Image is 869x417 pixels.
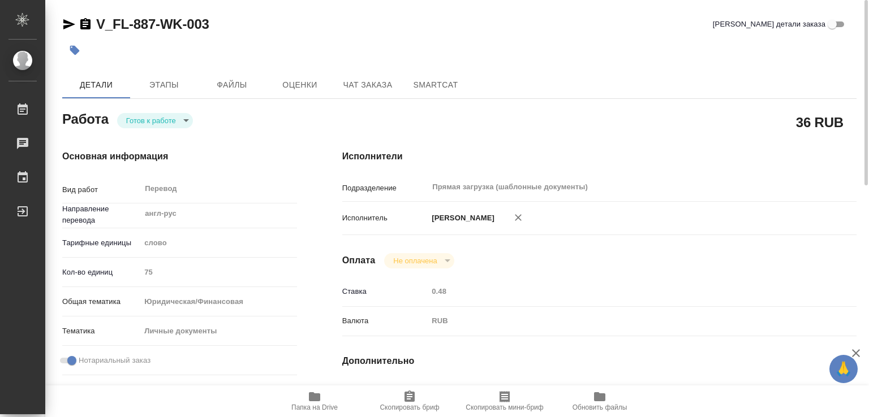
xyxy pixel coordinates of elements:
[62,267,140,278] p: Кол-во единиц
[428,283,814,299] input: Пустое поле
[342,315,428,327] p: Валюта
[79,18,92,31] button: Скопировать ссылку
[384,253,454,268] div: Готов к работе
[428,212,494,224] p: [PERSON_NAME]
[62,325,140,337] p: Тематика
[62,150,297,163] h4: Основная информация
[273,78,327,92] span: Оценки
[829,355,858,383] button: 🙏
[62,237,140,249] p: Тарифные единицы
[428,311,814,331] div: RUB
[69,78,123,92] span: Детали
[205,78,259,92] span: Файлы
[342,183,428,194] p: Подразделение
[380,403,439,411] span: Скопировать бриф
[362,385,457,417] button: Скопировать бриф
[140,322,296,341] div: Личные документы
[390,256,440,266] button: Не оплачена
[834,357,853,381] span: 🙏
[342,286,428,297] p: Ставка
[62,203,140,226] p: Направление перевода
[140,233,296,253] div: слово
[342,254,376,267] h4: Оплата
[267,385,362,417] button: Папка на Drive
[62,18,76,31] button: Скопировать ссылку для ЯМессенджера
[62,184,140,196] p: Вид работ
[117,113,193,128] div: Готов к работе
[341,78,395,92] span: Чат заказа
[140,264,296,280] input: Пустое поле
[428,383,814,399] input: Пустое поле
[342,212,428,224] p: Исполнитель
[62,38,87,63] button: Добавить тэг
[457,385,552,417] button: Скопировать мини-бриф
[79,355,150,366] span: Нотариальный заказ
[342,150,857,163] h4: Исполнители
[713,19,825,30] span: [PERSON_NAME] детали заказа
[573,403,627,411] span: Обновить файлы
[140,292,296,311] div: Юридическая/Финансовая
[796,112,844,132] h2: 36 RUB
[342,354,857,368] h4: Дополнительно
[62,296,140,307] p: Общая тематика
[408,78,463,92] span: SmartCat
[552,385,647,417] button: Обновить файлы
[62,108,109,128] h2: Работа
[466,403,543,411] span: Скопировать мини-бриф
[137,78,191,92] span: Этапы
[506,205,531,230] button: Удалить исполнителя
[96,16,209,32] a: V_FL-887-WK-003
[123,116,179,125] button: Готов к работе
[291,403,338,411] span: Папка на Drive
